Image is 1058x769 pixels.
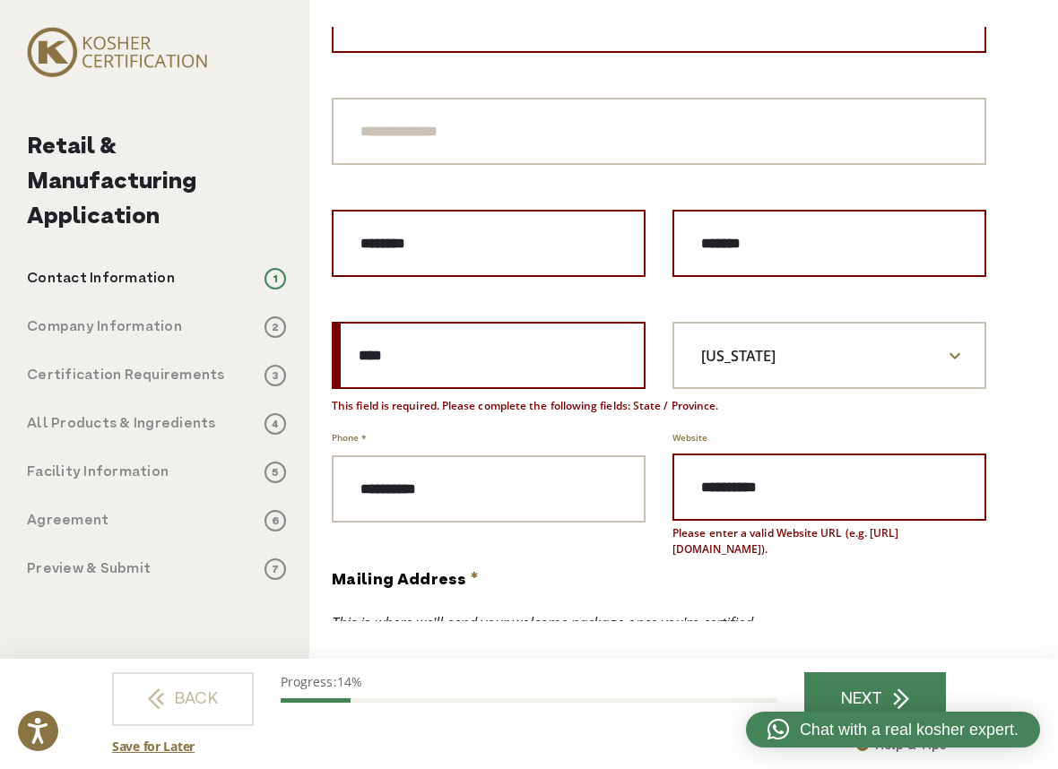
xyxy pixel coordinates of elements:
p: Progress: [281,672,777,691]
a: NEXT [804,672,946,726]
a: Save for Later [112,737,195,756]
a: Chat with a real kosher expert. [746,712,1040,747]
span: Chat with a real kosher expert. [800,718,1019,742]
span: 14% [337,673,362,690]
